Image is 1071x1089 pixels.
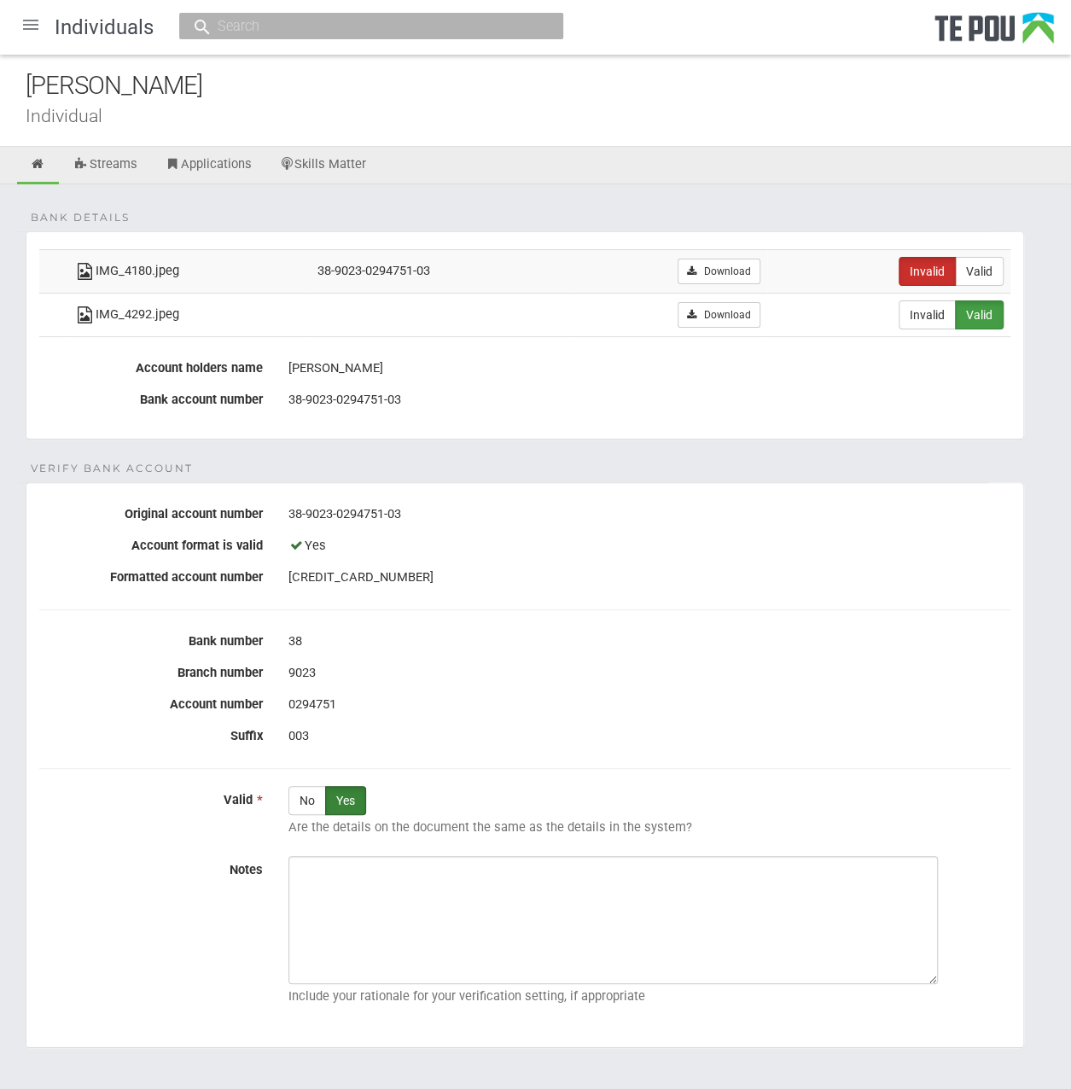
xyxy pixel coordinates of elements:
label: Account format is valid [26,532,276,553]
div: Individual [26,107,1071,125]
span: Notes [230,862,263,877]
p: Are the details on the document the same as the details in the system? [288,819,1010,835]
div: 0294751 [288,690,1010,719]
label: Valid [955,300,1004,329]
label: Invalid [899,300,956,329]
input: Search [212,17,513,35]
div: [PERSON_NAME] [26,67,1071,104]
label: Bank number [26,627,276,649]
div: [CREDIT_CARD_NUMBER] [288,563,1010,592]
span: Verify Bank Account [31,461,193,476]
label: Invalid [899,257,956,286]
label: Valid [955,257,1004,286]
a: Download [678,259,760,284]
label: No [288,786,326,815]
div: [PERSON_NAME] [288,354,1010,383]
label: Account holders name [26,354,276,376]
label: Yes [325,786,366,815]
div: 38-9023-0294751-03 [288,500,1010,529]
p: Include your rationale for your verification setting, if appropriate [288,988,1010,1004]
td: IMG_4292.jpeg [67,293,311,336]
span: Valid [224,792,253,807]
a: Skills Matter [266,147,380,184]
span: Bank details [31,210,130,225]
td: IMG_4180.jpeg [67,249,311,293]
div: Yes [288,532,1010,561]
td: 38-9023-0294751-03 [311,249,569,293]
a: Applications [152,147,265,184]
a: Download [678,302,760,328]
label: Account number [26,690,276,712]
label: Original account number [26,500,276,521]
div: 38-9023-0294751-03 [288,386,1010,415]
label: Suffix [26,722,276,743]
label: Formatted account number [26,563,276,585]
label: Bank account number [26,386,276,407]
div: 9023 [288,659,1010,688]
div: 003 [288,722,1010,751]
a: Streams [61,147,150,184]
label: Branch number [26,659,276,680]
div: 38 [288,627,1010,656]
